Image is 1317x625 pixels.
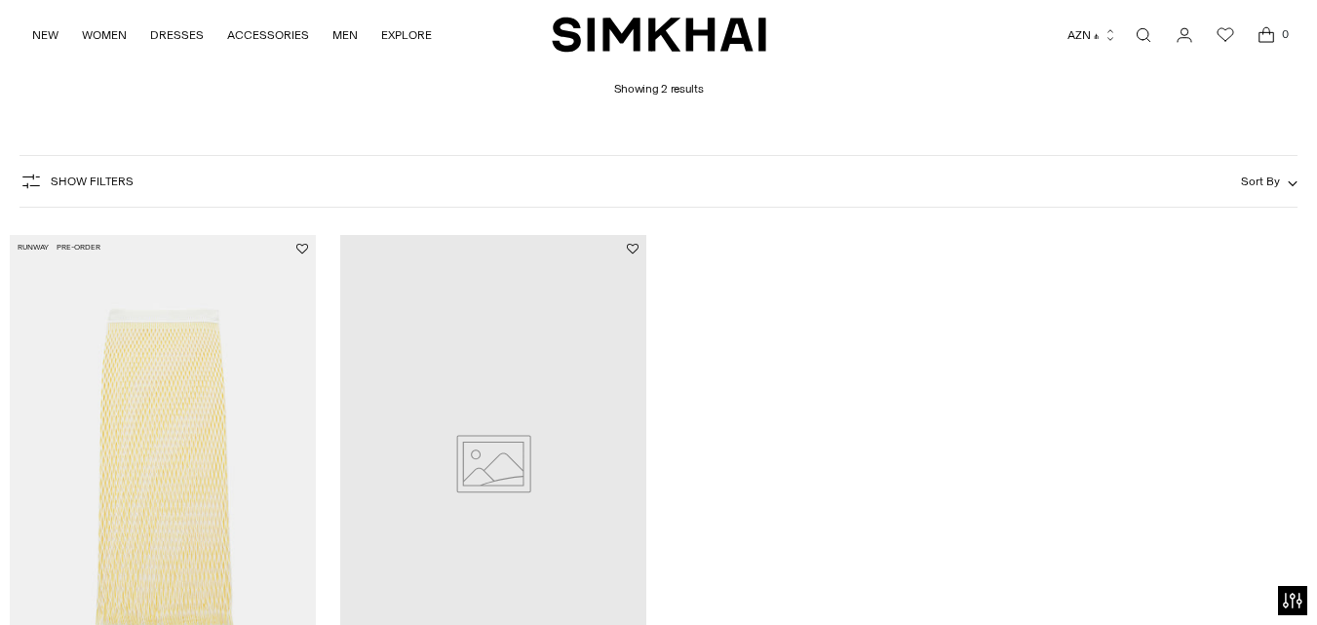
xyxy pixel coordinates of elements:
[227,14,309,57] a: ACCESSORIES
[150,14,204,57] a: DRESSES
[51,175,134,188] span: Show Filters
[332,14,358,57] a: MEN
[381,14,432,57] a: EXPLORE
[1276,25,1294,43] span: 0
[1165,16,1204,55] a: Go to the account page
[614,67,704,96] h1: Showing 2 results
[1206,16,1245,55] a: Wishlist
[82,14,127,57] a: WOMEN
[32,14,58,57] a: NEW
[552,16,766,54] a: SIMKHAI
[1241,175,1280,188] span: Sort By
[1247,16,1286,55] a: Open cart modal
[1241,171,1298,192] button: Sort By
[1067,14,1117,57] button: AZN ₼
[19,166,134,197] button: Show Filters
[1124,16,1163,55] a: Open search modal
